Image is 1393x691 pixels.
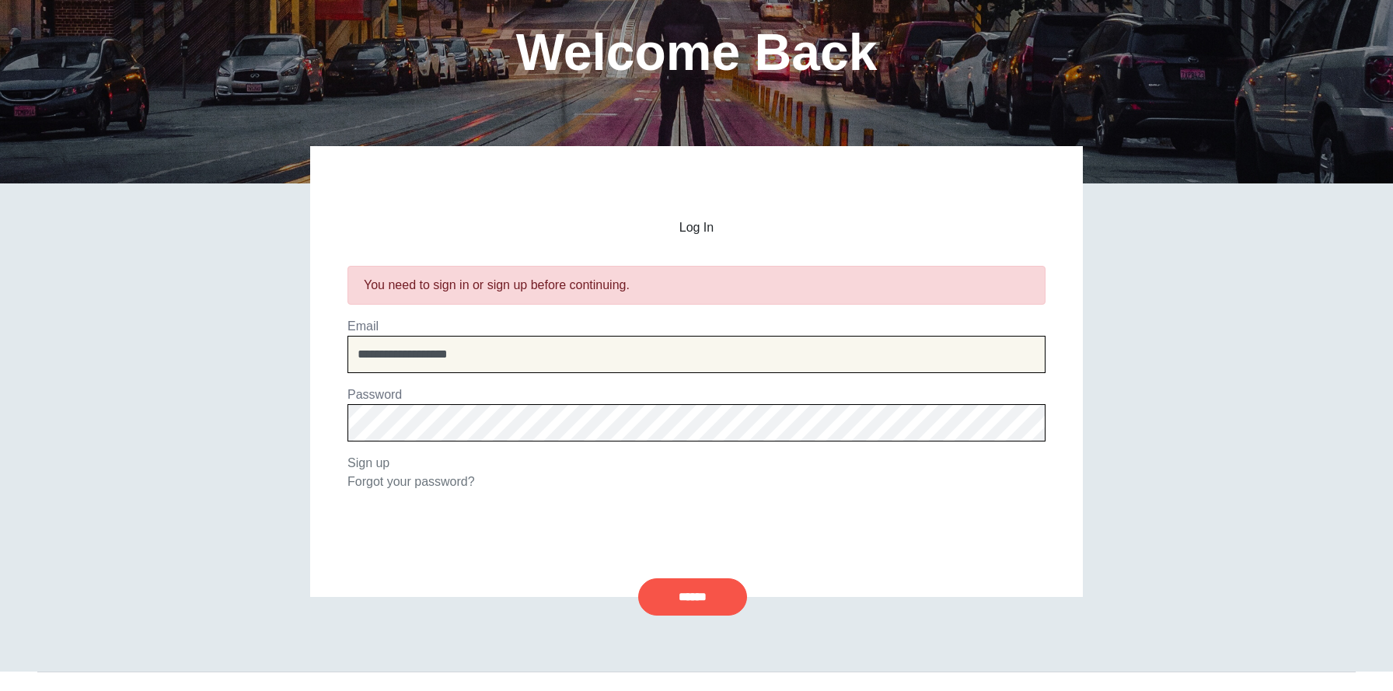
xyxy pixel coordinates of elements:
label: Password [347,388,402,401]
a: Sign up [347,456,389,469]
a: Forgot your password? [347,475,475,488]
h1: Welcome Back [516,26,878,78]
div: You need to sign in or sign up before continuing. [364,276,1029,295]
label: Email [347,319,379,333]
h2: Log In [347,221,1046,235]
